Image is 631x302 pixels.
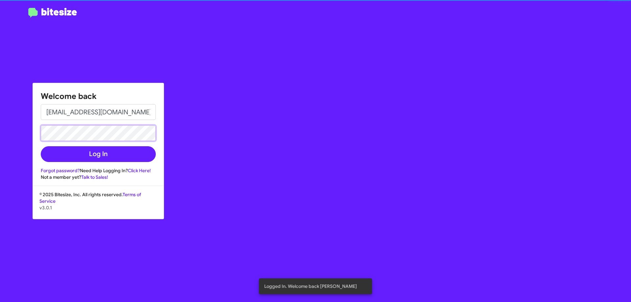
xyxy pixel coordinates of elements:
a: Click Here! [128,168,151,174]
a: Talk to Sales! [81,174,108,180]
p: v3.0.1 [39,204,157,211]
div: Need Help Logging In? [41,167,156,174]
a: Forgot password? [41,168,80,174]
h1: Welcome back [41,91,156,102]
button: Log In [41,146,156,162]
input: Email address [41,104,156,120]
div: Not a member yet? [41,174,156,180]
div: © 2025 Bitesize, Inc. All rights reserved. [33,191,164,219]
span: Logged In. Welcome back [PERSON_NAME] [264,283,357,290]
